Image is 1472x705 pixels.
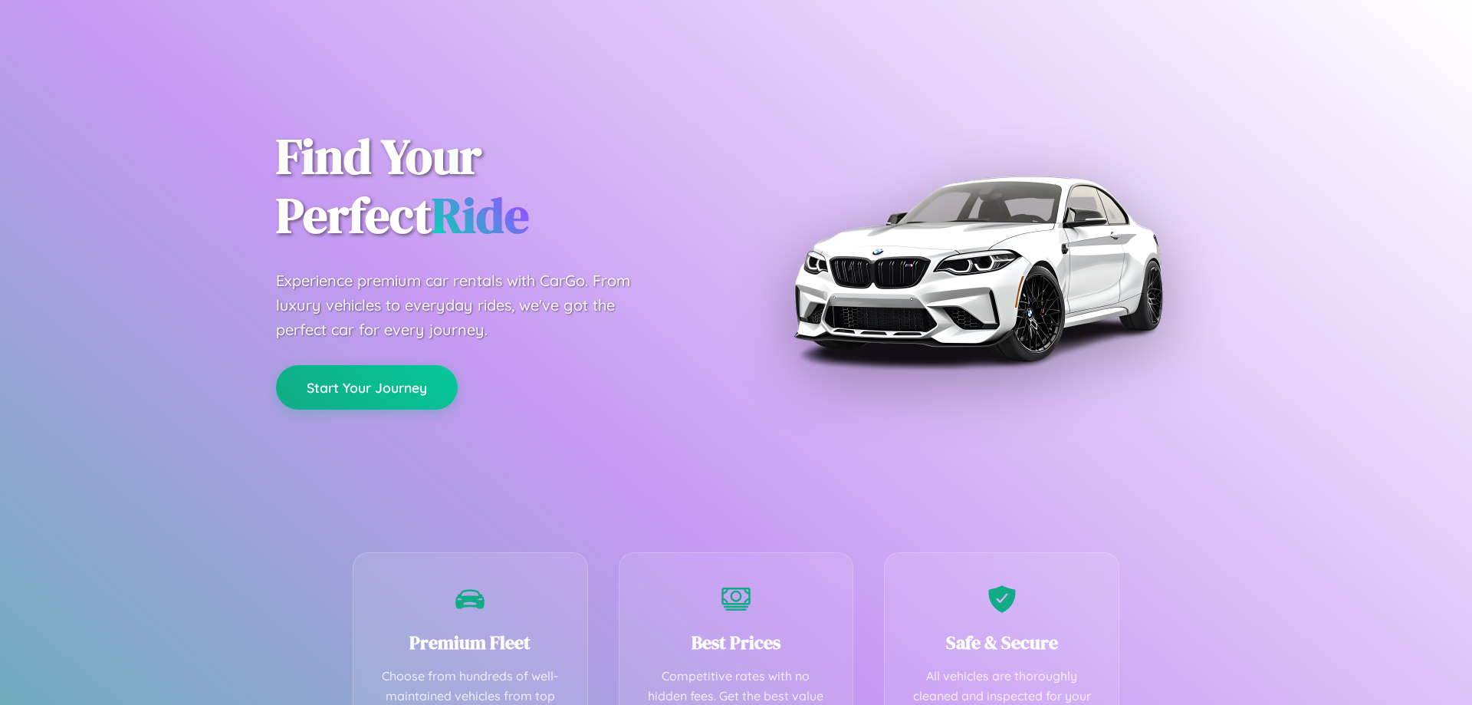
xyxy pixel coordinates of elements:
[642,630,830,655] h3: Best Prices
[376,630,564,655] h3: Premium Fleet
[276,365,458,410] button: Start Your Journey
[276,127,713,245] h1: Find Your Perfect
[786,77,1169,460] img: Premium BMW car rental vehicle
[276,268,659,342] p: Experience premium car rentals with CarGo. From luxury vehicles to everyday rides, we've got the ...
[432,182,529,249] span: Ride
[908,630,1096,655] h3: Safe & Secure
